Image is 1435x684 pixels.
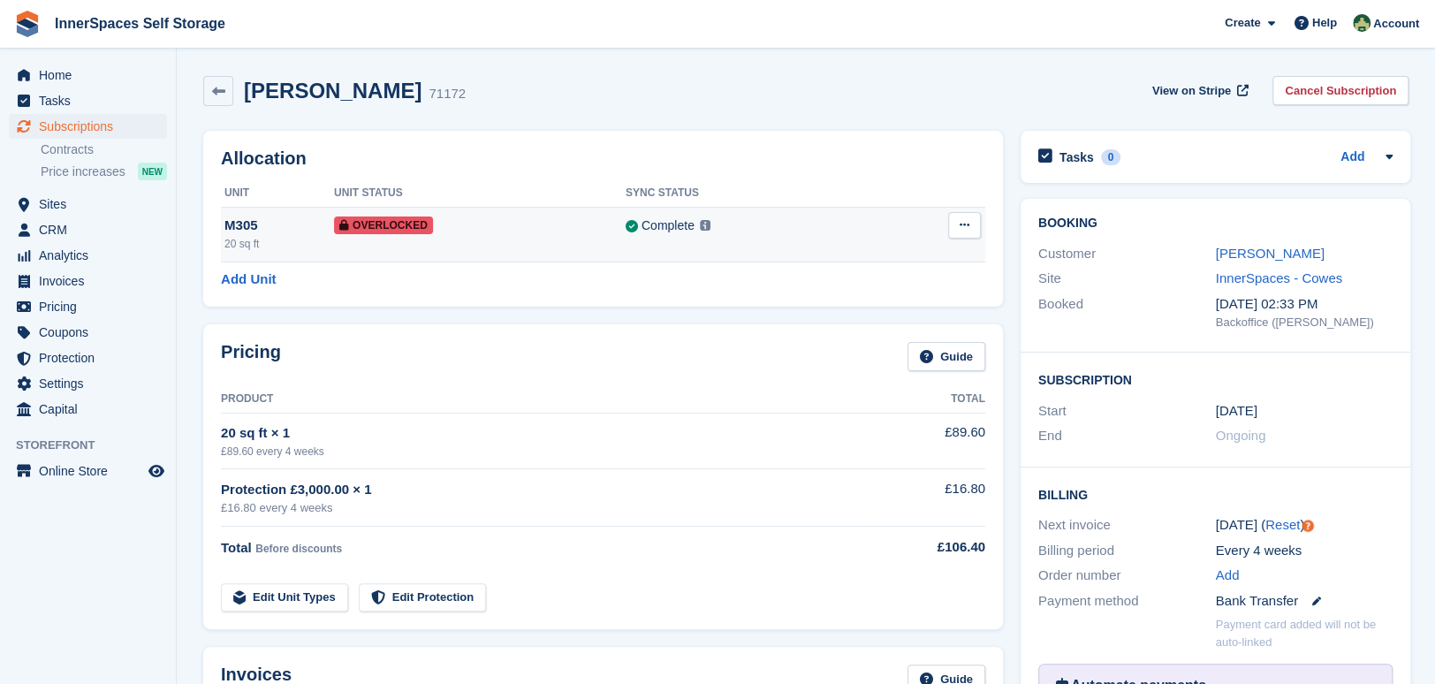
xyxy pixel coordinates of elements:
a: menu [9,243,167,268]
h2: [PERSON_NAME] [244,79,421,103]
div: Every 4 weeks [1216,541,1393,561]
span: Ongoing [1216,428,1266,443]
span: Sites [39,192,145,217]
a: Add [1216,566,1240,586]
span: View on Stripe [1152,82,1231,100]
span: CRM [39,217,145,242]
div: Complete [642,217,695,235]
h2: Billing [1038,485,1393,503]
span: Storefront [16,437,176,454]
a: menu [9,371,167,396]
div: Tooltip anchor [1300,518,1316,534]
div: Backoffice ([PERSON_NAME]) [1216,314,1393,331]
span: Pricing [39,294,145,319]
th: Unit Status [334,179,626,208]
a: menu [9,397,167,422]
span: Overlocked [334,217,433,234]
a: menu [9,320,167,345]
a: View on Stripe [1145,76,1252,105]
div: £89.60 every 4 weeks [221,444,868,460]
img: icon-info-grey-7440780725fd019a000dd9b08b2336e03edf1995a4989e88bcd33f0948082b44.svg [700,220,710,231]
div: Start [1038,401,1216,422]
div: Payment method [1038,591,1216,612]
h2: Pricing [221,342,281,371]
span: Online Store [39,459,145,483]
a: menu [9,459,167,483]
span: Protection [39,346,145,370]
h2: Allocation [221,148,985,169]
span: Coupons [39,320,145,345]
span: Before discounts [255,543,342,555]
h2: Tasks [1059,149,1094,165]
div: Next invoice [1038,515,1216,536]
a: Edit Protection [359,583,486,612]
a: menu [9,192,167,217]
a: [PERSON_NAME] [1216,246,1325,261]
span: Subscriptions [39,114,145,139]
a: Preview store [146,460,167,482]
div: £16.80 every 4 weeks [221,499,868,517]
span: Create [1225,14,1260,32]
a: menu [9,114,167,139]
h2: Booking [1038,217,1393,231]
a: Add [1340,148,1364,168]
span: Tasks [39,88,145,113]
a: Edit Unit Types [221,583,348,612]
a: Guide [907,342,985,371]
th: Product [221,385,868,414]
div: NEW [138,163,167,180]
a: menu [9,346,167,370]
div: [DATE] ( ) [1216,515,1393,536]
a: Contracts [41,141,167,158]
div: Booked [1038,294,1216,331]
a: InnerSpaces Self Storage [48,9,232,38]
span: Price increases [41,163,125,180]
div: Site [1038,269,1216,289]
a: Reset [1265,517,1300,532]
a: menu [9,63,167,87]
div: 20 sq ft [224,236,334,252]
span: Analytics [39,243,145,268]
div: Order number [1038,566,1216,586]
span: Settings [39,371,145,396]
span: Invoices [39,269,145,293]
a: menu [9,294,167,319]
span: Capital [39,397,145,422]
span: Help [1312,14,1337,32]
div: [DATE] 02:33 PM [1216,294,1393,315]
th: Sync Status [626,179,876,208]
img: Paula Amey [1353,14,1370,32]
h2: Subscription [1038,370,1393,388]
a: InnerSpaces - Cowes [1216,270,1342,285]
div: £106.40 [868,537,984,558]
div: 20 sq ft × 1 [221,423,868,444]
a: menu [9,88,167,113]
a: Price increases NEW [41,162,167,181]
div: M305 [224,216,334,236]
a: Add Unit [221,270,276,290]
th: Unit [221,179,334,208]
a: menu [9,269,167,293]
p: Payment card added will not be auto-linked [1216,616,1393,650]
img: stora-icon-8386f47178a22dfd0bd8f6a31ec36ba5ce8667c1dd55bd0f319d3a0aa187defe.svg [14,11,41,37]
span: Home [39,63,145,87]
th: Total [868,385,984,414]
div: Bank Transfer [1216,591,1393,612]
div: Protection £3,000.00 × 1 [221,480,868,500]
td: £16.80 [868,469,984,527]
a: menu [9,217,167,242]
span: Total [221,540,252,555]
div: 71172 [429,84,466,104]
td: £89.60 [868,413,984,468]
div: Billing period [1038,541,1216,561]
time: 2025-03-11 01:00:00 UTC [1216,401,1257,422]
span: Account [1373,15,1419,33]
div: Customer [1038,244,1216,264]
div: End [1038,426,1216,446]
a: Cancel Subscription [1272,76,1408,105]
div: 0 [1101,149,1121,165]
